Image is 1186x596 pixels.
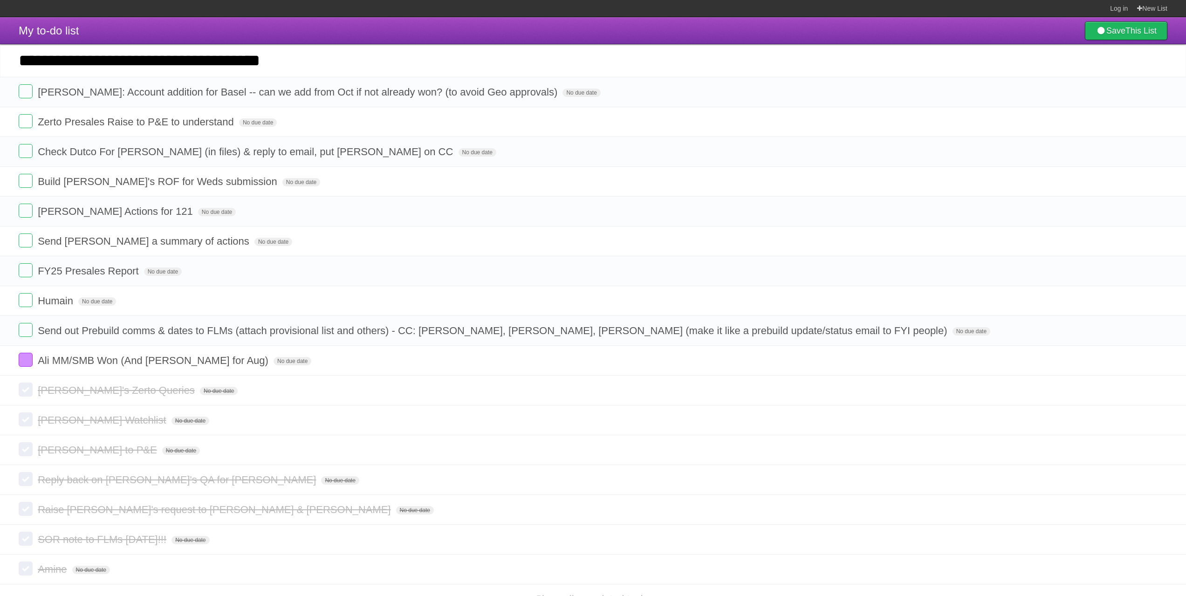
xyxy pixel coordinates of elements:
[38,444,159,456] span: [PERSON_NAME] to P&E
[239,118,277,127] span: No due date
[396,506,434,514] span: No due date
[321,476,359,485] span: No due date
[19,174,33,188] label: Done
[19,353,33,367] label: Done
[38,563,69,575] span: Amine
[282,178,320,186] span: No due date
[274,357,311,365] span: No due date
[19,144,33,158] label: Done
[38,414,168,426] span: [PERSON_NAME] Watchlist
[19,562,33,575] label: Done
[19,383,33,397] label: Done
[19,114,33,128] label: Done
[38,534,169,545] span: SOR note to FLMs [DATE]!!!
[19,84,33,98] label: Done
[19,502,33,516] label: Done
[19,472,33,486] label: Done
[19,442,33,456] label: Done
[38,146,455,158] span: Check Dutco For [PERSON_NAME] (in files) & reply to email, put [PERSON_NAME] on CC
[19,263,33,277] label: Done
[38,206,195,217] span: [PERSON_NAME] Actions for 121
[19,204,33,218] label: Done
[144,267,182,276] span: No due date
[38,176,280,187] span: Build [PERSON_NAME]'s ROF for Weds submission
[19,24,79,37] span: My to-do list
[38,474,318,486] span: Reply back on [PERSON_NAME]'s QA for [PERSON_NAME]
[1085,21,1167,40] a: SaveThis List
[38,504,393,515] span: Raise [PERSON_NAME]'s request to [PERSON_NAME] & [PERSON_NAME]
[562,89,600,97] span: No due date
[38,355,271,366] span: Ali MM/SMB Won (And [PERSON_NAME] for Aug)
[171,417,209,425] span: No due date
[38,86,560,98] span: [PERSON_NAME]: Account addition for Basel -- can we add from Oct if not already won? (to avoid Ge...
[162,446,200,455] span: No due date
[254,238,292,246] span: No due date
[19,293,33,307] label: Done
[1125,26,1157,35] b: This List
[19,532,33,546] label: Done
[38,116,236,128] span: Zerto Presales Raise to P&E to understand
[38,325,949,336] span: Send out Prebuild comms & dates to FLMs (attach provisional list and others) - CC: [PERSON_NAME],...
[953,327,990,336] span: No due date
[72,566,110,574] span: No due date
[38,384,197,396] span: [PERSON_NAME]'s Zerto Queries
[19,323,33,337] label: Done
[171,536,209,544] span: No due date
[19,233,33,247] label: Done
[198,208,236,216] span: No due date
[38,265,141,277] span: FY25 Presales Report
[19,412,33,426] label: Done
[78,297,116,306] span: No due date
[459,148,496,157] span: No due date
[38,295,75,307] span: Humain
[200,387,238,395] span: No due date
[38,235,252,247] span: Send [PERSON_NAME] a summary of actions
